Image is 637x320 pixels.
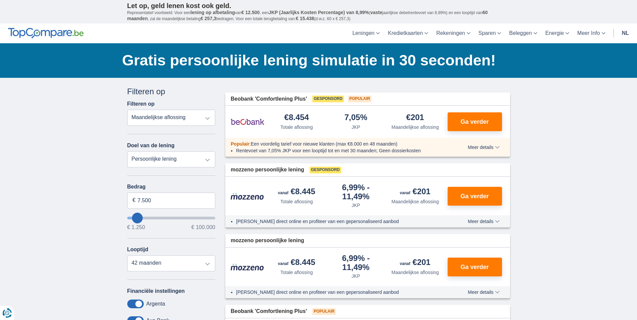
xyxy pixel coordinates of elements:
[573,23,609,43] a: Meer Info
[392,124,439,130] div: Maandelijkse aflossing
[448,112,502,131] button: Ga verder
[231,237,304,245] span: mozzeno persoonlijke lening
[231,166,304,174] span: mozzeno persoonlijke lening
[460,193,489,199] span: Ga verder
[463,219,504,224] button: Meer details
[400,188,430,197] div: €201
[127,2,510,10] p: Let op, geld lenen kost ook geld.
[329,183,383,201] div: 6,99%
[231,95,307,103] span: Beobank 'Comfortlening Plus'
[541,23,573,43] a: Energie
[468,219,499,224] span: Meer details
[468,145,499,150] span: Meer details
[190,10,235,15] span: lening op afbetaling
[370,10,382,15] span: vaste
[448,258,502,276] button: Ga verder
[463,145,504,150] button: Meer details
[251,141,398,147] span: Een voordelig tarief voor nieuwe klanten (max €8.000 en 48 maanden)
[296,16,314,21] span: € 15.438
[384,23,432,43] a: Kredietkaarten
[280,269,313,276] div: Totale aflossing
[618,23,633,43] a: nl
[280,198,313,205] div: Totale aflossing
[225,141,449,147] div: :
[127,10,488,21] span: 60 maanden
[348,23,384,43] a: Leningen
[400,258,430,268] div: €201
[505,23,541,43] a: Beleggen
[127,288,185,294] label: Financiële instellingen
[269,10,369,15] span: JKP (Jaarlijks Kosten Percentage) van 8,99%
[241,10,260,15] span: € 12.500
[278,188,315,197] div: €8.445
[8,28,84,39] img: TopCompare
[236,218,443,225] li: [PERSON_NAME] direct online en profiteer van een gepersonaliseerd aanbod
[460,264,489,270] span: Ga verder
[432,23,474,43] a: Rekeningen
[127,247,148,253] label: Looptijd
[348,96,371,102] span: Populair
[448,187,502,206] button: Ga verder
[122,50,510,71] h1: Gratis persoonlijke lening simulatie in 30 seconden!
[392,269,439,276] div: Maandelijkse aflossing
[191,225,215,230] span: € 100.000
[127,10,510,22] p: Representatief voorbeeld: Voor een van , een ( jaarlijkse debetrentevoet van 8,99%) en een loopti...
[127,225,145,230] span: € 1.250
[312,96,344,102] span: Gesponsord
[406,113,424,122] div: €201
[127,184,216,190] label: Bedrag
[236,289,443,296] li: [PERSON_NAME] direct online en profiteer van een gepersonaliseerd aanbod
[345,113,367,122] div: 7,05%
[392,198,439,205] div: Maandelijkse aflossing
[352,273,360,279] div: JKP
[463,289,504,295] button: Meer details
[231,141,249,147] span: Populair
[231,193,264,200] img: product.pl.alt Mozzeno
[460,119,489,125] span: Ga verder
[352,124,360,130] div: JKP
[310,167,341,173] span: Gesponsord
[329,254,383,271] div: 6,99%
[284,113,309,122] div: €8.454
[146,301,165,307] label: Argenta
[133,197,136,204] span: €
[468,290,499,295] span: Meer details
[127,217,216,219] input: wantToBorrow
[474,23,505,43] a: Sparen
[278,258,315,268] div: €8.445
[127,101,155,107] label: Filteren op
[231,263,264,271] img: product.pl.alt Mozzeno
[231,113,264,130] img: product.pl.alt Beobank
[352,202,360,209] div: JKP
[231,308,307,315] span: Beobank 'Comfortlening Plus'
[127,86,216,97] div: Filteren op
[312,308,336,315] span: Populair
[280,124,313,130] div: Totale aflossing
[236,147,443,154] li: Rentevoet van 7,05% JKP voor een looptijd tot en met 30 maanden; Geen dossierkosten
[127,143,175,149] label: Doel van de lening
[200,16,216,21] span: € 257,3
